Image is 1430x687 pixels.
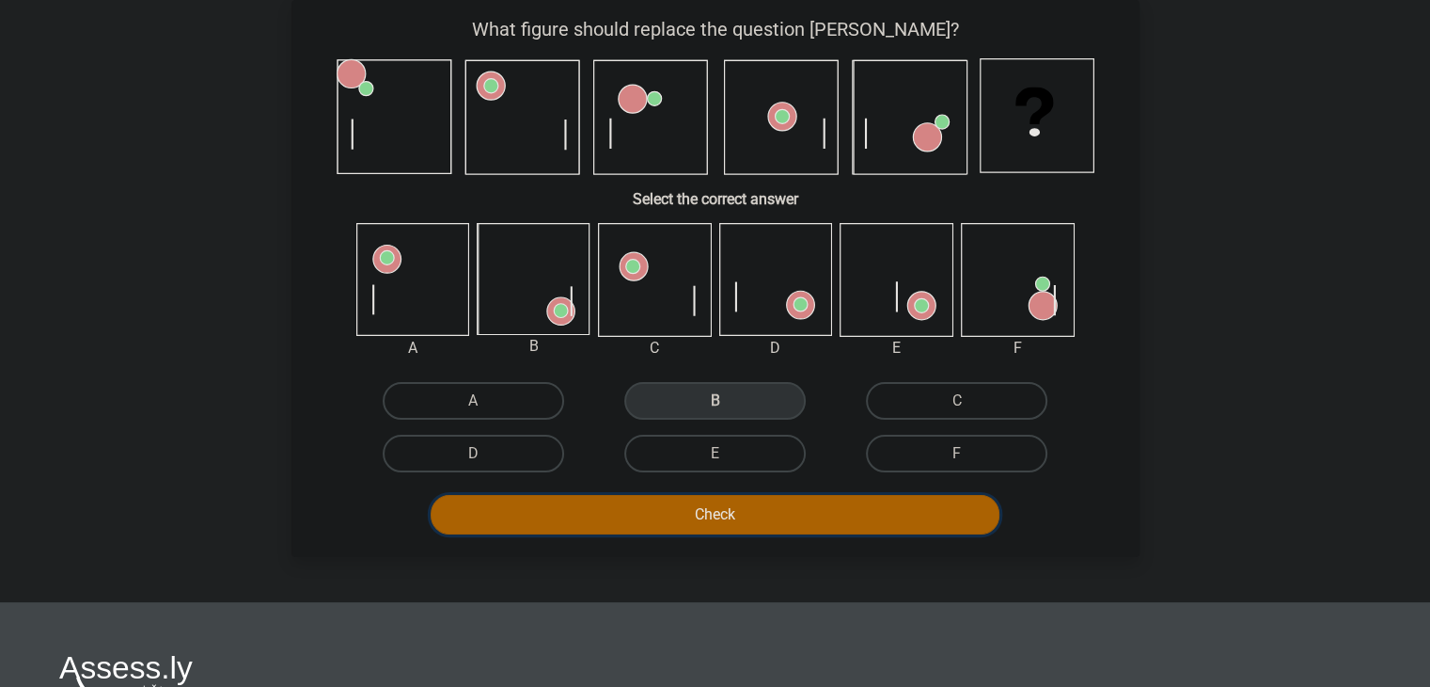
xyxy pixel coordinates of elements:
div: F [947,337,1089,359]
button: Check [431,495,999,535]
label: B [624,382,806,420]
label: C [866,382,1047,420]
label: E [624,435,806,472]
div: C [584,337,726,359]
p: What figure should replace the question [PERSON_NAME]? [322,15,1109,43]
div: B [463,335,605,358]
div: A [342,337,484,359]
div: D [705,337,847,359]
label: D [383,435,564,472]
label: F [866,435,1047,472]
h6: Select the correct answer [322,175,1109,208]
label: A [383,382,564,420]
div: E [825,337,967,359]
